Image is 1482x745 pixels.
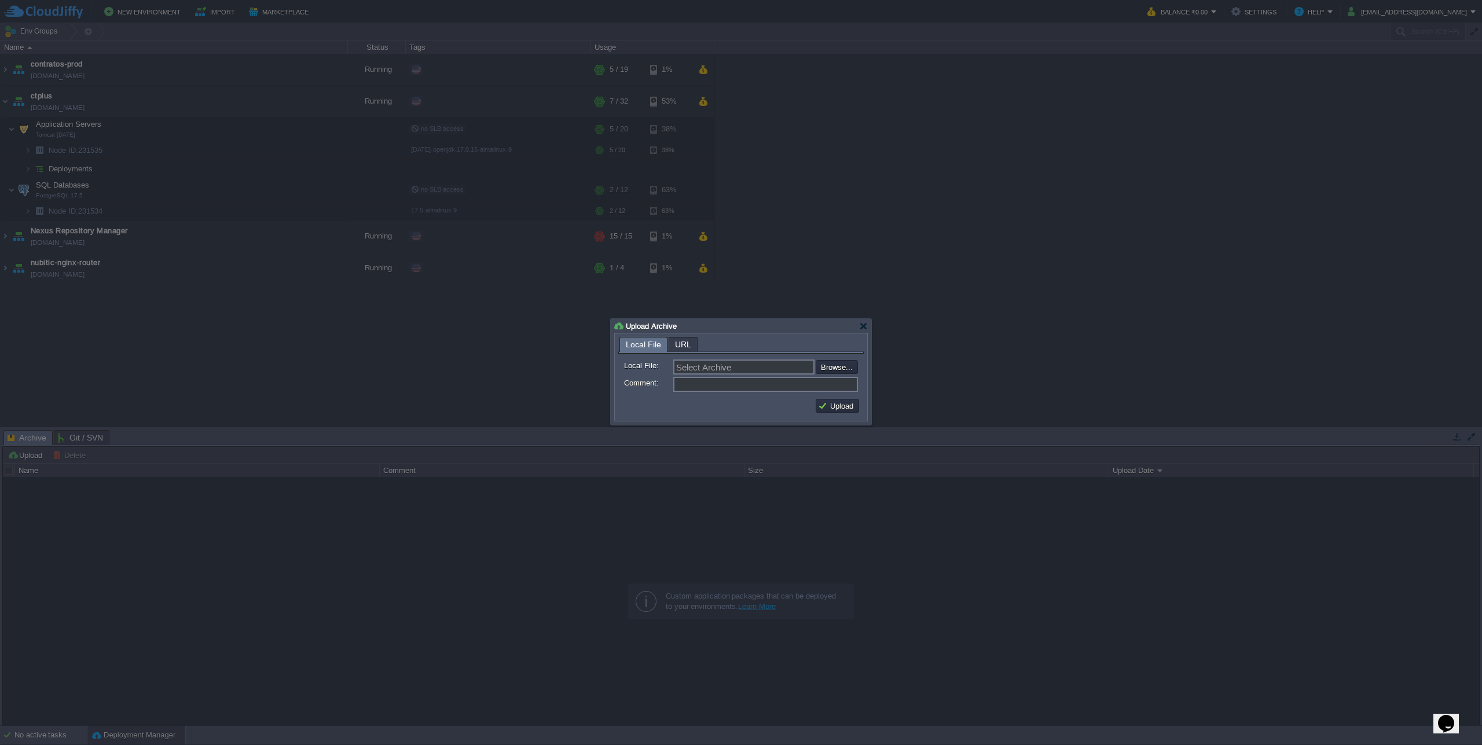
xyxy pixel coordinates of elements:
[675,337,691,351] span: URL
[626,322,677,331] span: Upload Archive
[624,359,672,372] label: Local File:
[626,337,661,352] span: Local File
[1433,699,1470,733] iframe: chat widget
[818,401,857,411] button: Upload
[624,377,672,389] label: Comment:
